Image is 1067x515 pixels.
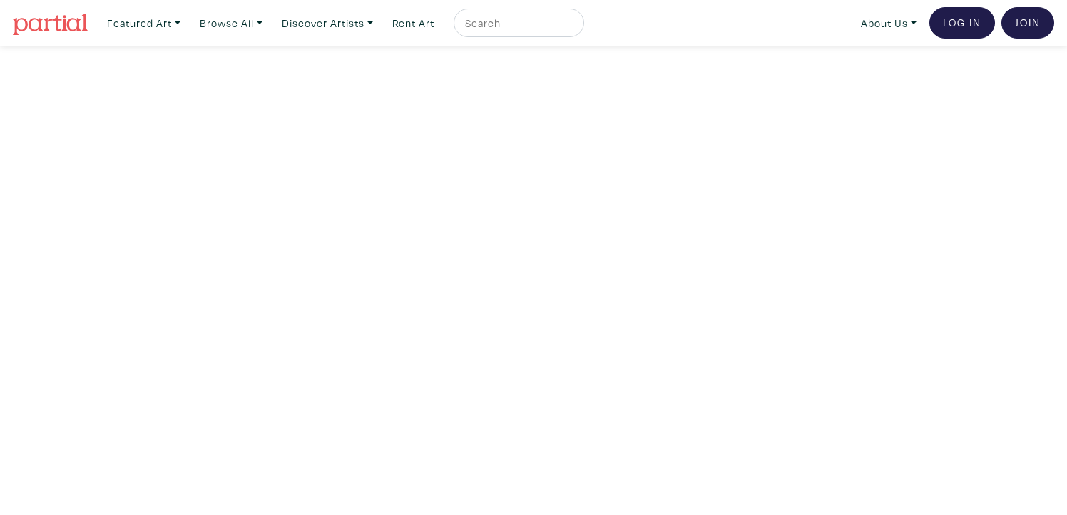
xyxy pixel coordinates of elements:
a: Discover Artists [275,9,379,38]
a: Log In [929,7,995,39]
a: About Us [854,9,923,38]
a: Rent Art [386,9,441,38]
input: Search [464,14,571,32]
a: Join [1001,7,1054,39]
a: Featured Art [101,9,187,38]
a: Browse All [193,9,269,38]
